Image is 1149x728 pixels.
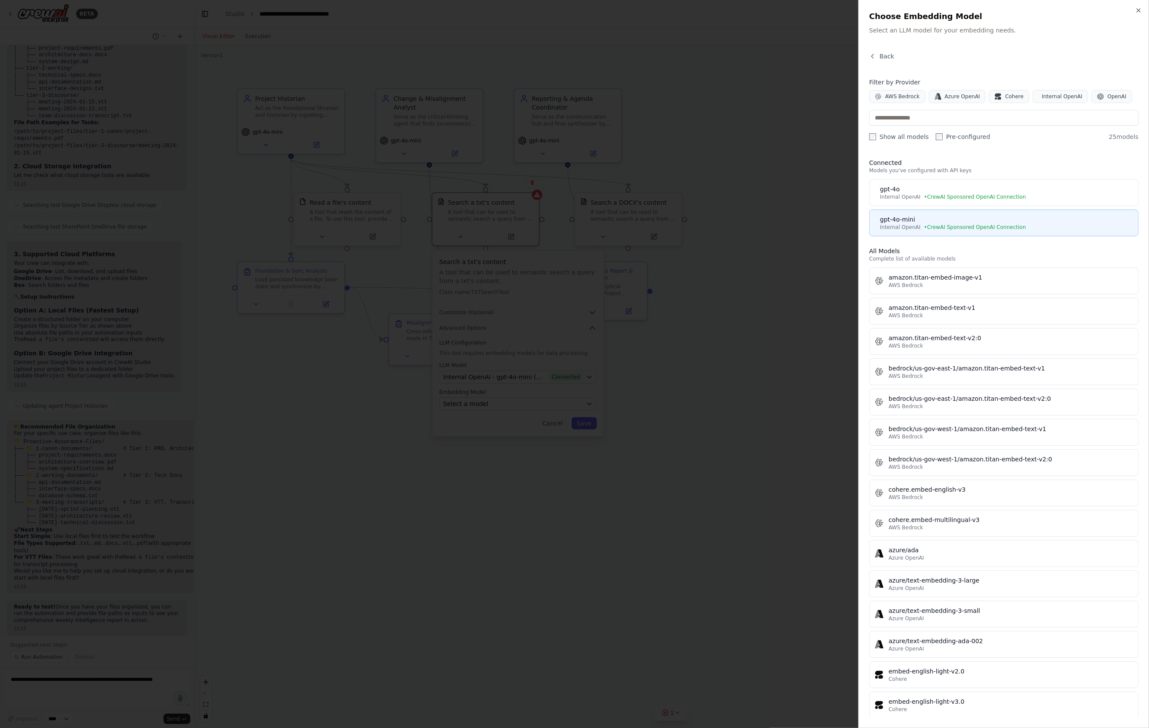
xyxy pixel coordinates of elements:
span: Cohere [1005,93,1024,100]
span: AWS Bedrock [889,312,923,319]
span: Cohere [889,706,907,713]
div: bedrock/us-gov-east-1/amazon.titan-embed-text-v1 [889,364,1133,373]
span: AWS Bedrock [889,433,923,440]
div: gpt-4o [880,185,1133,193]
span: • CrewAI Sponsored OpenAI Connection [924,224,1026,231]
button: bedrock/us-gov-east-1/amazon.titan-embed-text-v1AWS Bedrock [869,358,1139,385]
div: azure/text-embedding-3-small [889,606,1133,615]
span: OpenAI [1107,93,1127,100]
span: AWS Bedrock [889,403,923,410]
span: Back [880,52,894,61]
span: Internal OpenAI [880,193,921,200]
label: Pre-configured [936,132,990,141]
button: embed-english-light-v2.0Cohere [869,661,1139,688]
span: Internal OpenAI [1042,93,1082,100]
button: Cohere [989,90,1029,103]
button: bedrock/us-gov-west-1/amazon.titan-embed-text-v1AWS Bedrock [869,419,1139,446]
div: cohere.embed-multilingual-v3 [889,515,1133,524]
span: Azure OpenAI [889,615,924,622]
span: Azure OpenAI [889,585,924,592]
span: Azure OpenAI [889,554,924,561]
p: Models you've configured with API keys [869,167,1139,174]
button: azure/text-embedding-3-smallAzure OpenAI [869,601,1139,628]
span: 25 models [1109,132,1139,141]
span: AWS Bedrock [889,373,923,380]
span: AWS Bedrock [889,282,923,289]
button: gpt-4oInternal OpenAI•CrewAI Sponsored OpenAI Connection [869,179,1139,206]
span: Cohere [889,676,907,683]
span: AWS Bedrock [889,464,923,470]
span: Azure OpenAI [889,645,924,652]
label: Show all models [869,132,929,141]
div: bedrock/us-gov-west-1/amazon.titan-embed-text-v1 [889,425,1133,433]
h2: Choose Embedding Model [869,10,1139,23]
div: cohere.embed-english-v3 [889,485,1133,494]
p: Select an LLM model for your embedding needs. [869,26,1139,35]
span: AWS Bedrock [889,342,923,349]
h3: All Models [869,247,1139,255]
div: azure/text-embedding-ada-002 [889,637,1133,645]
button: Azure OpenAI [929,90,986,103]
span: AWS Bedrock [889,524,923,531]
input: Pre-configured [936,133,943,140]
button: Internal OpenAI [1033,90,1088,103]
p: Complete list of available models [869,255,1139,262]
div: azure/ada [889,546,1133,554]
button: bedrock/us-gov-west-1/amazon.titan-embed-text-v2:0AWS Bedrock [869,449,1139,476]
div: bedrock/us-gov-east-1/amazon.titan-embed-text-v2:0 [889,394,1133,403]
div: azure/text-embedding-3-large [889,576,1133,585]
div: embed-english-light-v3.0 [889,697,1133,706]
button: azure/text-embedding-ada-002Azure OpenAI [869,631,1139,658]
button: azure/text-embedding-3-largeAzure OpenAI [869,570,1139,597]
span: Internal OpenAI [880,224,921,231]
h3: Connected [869,158,1139,167]
button: cohere.embed-english-v3AWS Bedrock [869,480,1139,506]
span: AWS Bedrock [889,494,923,501]
button: cohere.embed-multilingual-v3AWS Bedrock [869,510,1139,537]
span: Azure OpenAI [945,93,980,100]
h4: Filter by Provider [869,78,1139,87]
div: amazon.titan-embed-text-v2:0 [889,334,1133,342]
button: embed-english-light-v3.0Cohere [869,692,1139,718]
span: AWS Bedrock [885,93,920,100]
button: azure/adaAzure OpenAI [869,540,1139,567]
div: embed-english-light-v2.0 [889,667,1133,676]
input: Show all models [869,133,876,140]
span: • CrewAI Sponsored OpenAI Connection [924,193,1026,200]
button: amazon.titan-embed-text-v1AWS Bedrock [869,298,1139,325]
div: bedrock/us-gov-west-1/amazon.titan-embed-text-v2:0 [889,455,1133,464]
button: bedrock/us-gov-east-1/amazon.titan-embed-text-v2:0AWS Bedrock [869,389,1139,416]
div: gpt-4o-mini [880,215,1133,224]
button: amazon.titan-embed-text-v2:0AWS Bedrock [869,328,1139,355]
button: OpenAI [1091,90,1132,103]
div: amazon.titan-embed-text-v1 [889,303,1133,312]
button: gpt-4o-miniInternal OpenAI•CrewAI Sponsored OpenAI Connection [869,209,1139,236]
button: Back [869,52,894,61]
button: amazon.titan-embed-image-v1AWS Bedrock [869,267,1139,294]
button: AWS Bedrock [869,90,925,103]
div: amazon.titan-embed-image-v1 [889,273,1133,282]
